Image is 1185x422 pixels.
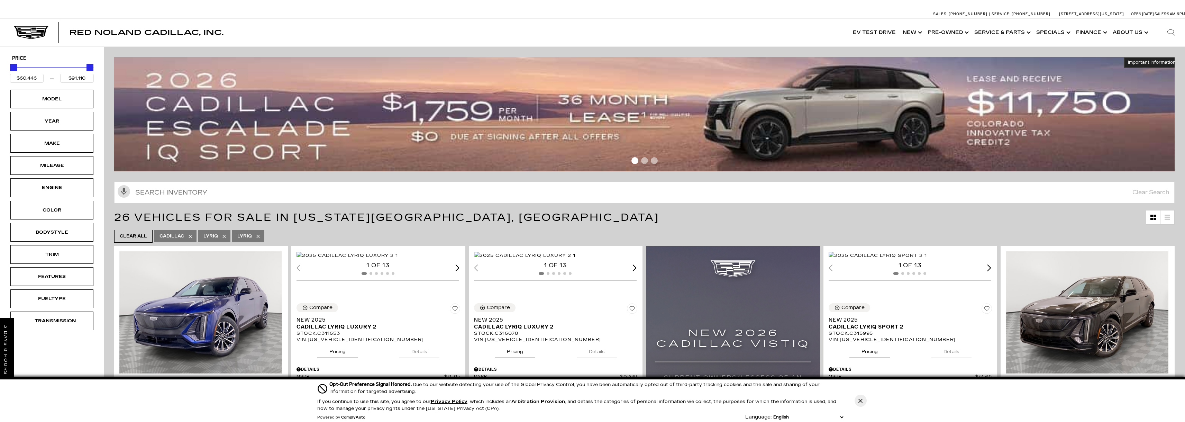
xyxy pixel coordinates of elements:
[455,264,459,271] div: Next slide
[1033,19,1073,46] a: Specials
[159,232,184,241] span: Cadillac
[120,232,147,241] span: Clear All
[114,182,1175,203] input: Search Inventory
[992,12,1011,16] span: Service:
[474,336,637,343] div: VIN: [US_VEHICLE_IDENTIFICATION_NUMBER]
[474,316,632,323] span: New 2025
[35,184,69,191] div: Engine
[474,330,637,336] div: Stock : C316078
[86,64,93,71] div: Maximum Price
[10,201,93,219] div: ColorColor
[1109,19,1150,46] a: About Us
[829,374,975,379] span: MSRP
[69,28,224,37] span: Red Noland Cadillac, Inc.
[641,157,648,164] span: Go to slide 2
[444,374,460,379] span: $71,315
[297,262,459,269] div: 1 of 13
[971,19,1033,46] a: Service & Parts
[297,252,398,259] img: 2025 Cadillac LYRIQ Luxury 2 1
[10,289,93,308] div: FueltypeFueltype
[474,251,637,259] div: 1 / 2
[1131,12,1154,16] span: Open [DATE]
[69,29,224,36] a: Red Noland Cadillac, Inc.
[119,251,282,374] img: 2025 Cadillac LYRIQ Sport 1 1
[10,312,93,330] div: TransmissionTransmission
[35,140,69,147] div: Make
[474,366,637,372] div: Pricing Details - New 2025 Cadillac LYRIQ Luxury 2
[317,343,358,358] button: pricing tab
[1128,60,1176,65] span: Important Information
[989,12,1052,16] a: Service: [PHONE_NUMBER]
[450,303,460,316] button: Save Vehicle
[474,303,516,312] button: Compare Vehicle
[237,232,252,241] span: LYRIQ
[297,374,460,379] a: MSRP $71,315
[829,336,992,343] div: VIN: [US_VEHICLE_IDENTIFICATION_NUMBER]
[35,228,69,236] div: Bodystyle
[14,26,48,39] img: Cadillac Dark Logo with Cadillac White Text
[474,262,637,269] div: 1 of 13
[987,264,991,271] div: Next slide
[10,223,93,242] div: BodystyleBodystyle
[511,399,565,404] strong: Arbitration Provision
[924,19,971,46] a: Pre-Owned
[474,316,637,330] a: New 2025Cadillac LYRIQ Luxury 2
[829,303,870,312] button: Compare Vehicle
[35,273,69,280] div: Features
[1167,12,1185,16] span: 9 AM-6 PM
[10,64,17,71] div: Minimum Price
[849,19,899,46] a: EV Test Drive
[119,251,282,374] div: 1 / 2
[10,267,93,286] div: FeaturesFeatures
[317,399,836,411] p: If you continue to use this site, you agree to our , which includes an , and details the categori...
[631,157,638,164] span: Go to slide 1
[829,374,992,379] a: MSRP $72,740
[745,415,772,420] div: Language:
[1006,251,1168,374] div: 1 / 2
[35,95,69,103] div: Model
[329,381,845,395] div: Due to our website detecting your use of the Global Privacy Control, you have been automatically ...
[10,178,93,197] div: EngineEngine
[35,251,69,258] div: Trim
[651,157,658,164] span: Go to slide 3
[297,336,460,343] div: VIN: [US_VEHICLE_IDENTIFICATION_NUMBER]
[297,303,338,312] button: Compare Vehicle
[60,74,94,83] input: Maximum
[933,12,948,16] span: Sales:
[35,206,69,214] div: Color
[297,251,459,259] div: 1 / 2
[1155,12,1167,16] span: Sales:
[577,343,617,358] button: details tab
[1059,12,1124,16] a: [STREET_ADDRESS][US_STATE]
[10,90,93,108] div: ModelModel
[474,252,575,259] img: 2025 Cadillac LYRIQ Luxury 2 1
[35,317,69,325] div: Transmission
[317,415,365,420] div: Powered by
[297,330,460,336] div: Stock : C311653
[10,62,94,83] div: Price
[829,316,987,323] span: New 2025
[474,374,620,379] span: MSRP
[341,415,365,420] a: ComplyAuto
[297,316,460,330] a: New 2025Cadillac LYRIQ Luxury 2
[982,303,992,316] button: Save Vehicle
[829,316,992,330] a: New 2025Cadillac LYRIQ Sport 2
[975,374,992,379] span: $72,740
[10,156,93,175] div: MileageMileage
[1006,376,1168,384] div: 1 of 47
[12,55,92,62] h5: Price
[114,211,659,224] span: 26 Vehicles for Sale in [US_STATE][GEOGRAPHIC_DATA], [GEOGRAPHIC_DATA]
[114,57,1180,171] img: 2509-September-FOM-Escalade-IQ-Lease9
[899,19,924,46] a: New
[399,343,439,358] button: details tab
[849,343,890,358] button: pricing tab
[829,323,987,330] span: Cadillac LYRIQ Sport 2
[1006,251,1168,374] img: 2025 Cadillac LYRIQ Sport 2 1
[829,252,927,259] img: 2025 Cadillac LYRIQ Sport 2 1
[431,399,467,404] a: Privacy Policy
[772,414,845,421] select: Language Select
[329,381,413,387] span: Opt-Out Preference Signal Honored .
